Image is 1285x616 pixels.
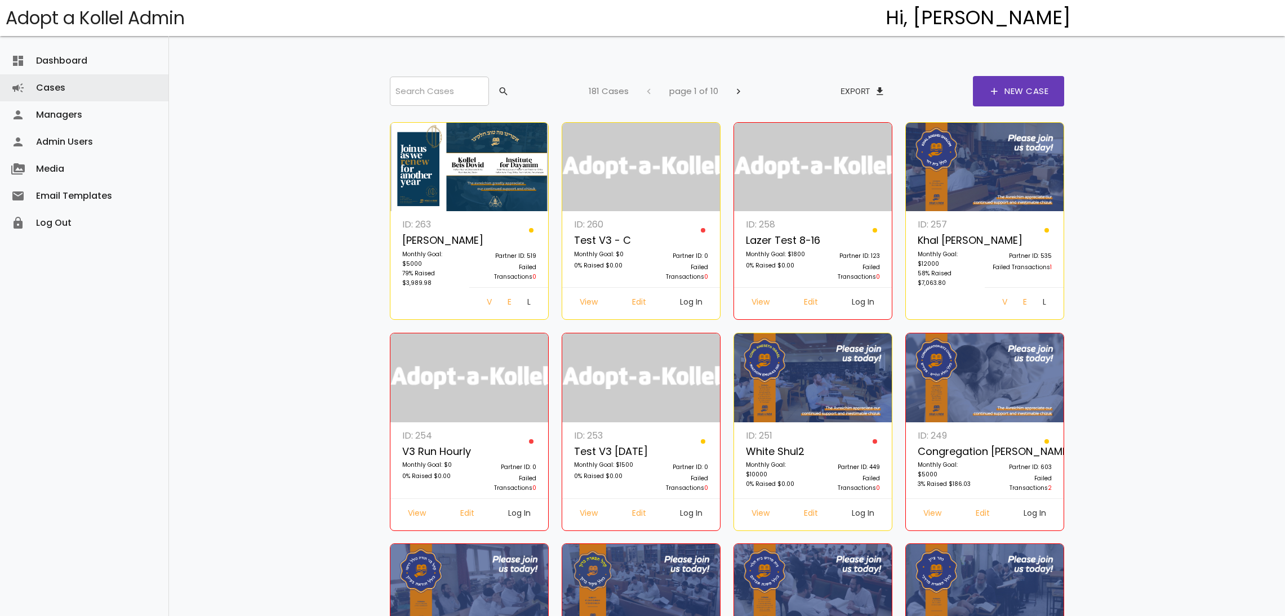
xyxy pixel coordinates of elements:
span: 0 [704,273,708,281]
a: Log In [843,505,883,525]
p: Failed Transactions [475,474,536,493]
span: 1 [1050,263,1052,271]
span: 0 [876,484,880,492]
p: Partner ID: 535 [991,251,1052,262]
p: ID: 253 [574,428,635,443]
p: ID: 263 [402,217,463,232]
p: 181 Cases [589,84,629,99]
a: View [742,505,779,525]
p: ID: 254 [402,428,463,443]
a: ID: 249 Congregation [PERSON_NAME] Monthly Goal: $5000 3% Raised $186.03 [911,428,985,498]
a: View [478,293,499,314]
p: Failed Transactions [819,262,880,282]
h4: Hi, [PERSON_NAME] [886,7,1071,29]
p: Partner ID: 449 [819,462,880,474]
a: ID: 258 Lazer Test 8-16 Monthly Goal: $1800 0% Raised $0.00 [740,217,813,287]
p: Monthly Goal: $1500 [574,460,635,471]
p: 0% Raised $0.00 [402,471,463,483]
a: Edit [623,505,655,525]
a: Partner ID: 0 Failed Transactions0 [469,428,543,498]
p: 0% Raised $0.00 [746,479,807,490]
a: Partner ID: 603 Failed Transactions2 [985,428,1058,498]
button: chevron_right [724,81,753,101]
a: View [399,505,435,525]
a: Log In [671,505,712,525]
a: ID: 263 [PERSON_NAME] Monthly Goal: $5000 79% Raised $3,989.98 [396,217,469,293]
span: 0 [532,273,536,281]
a: Partner ID: 519 Failed Transactions0 [469,217,543,287]
button: Exportfile_download [832,81,895,101]
i: person [11,128,25,155]
p: Failed Transactions [647,262,708,282]
span: 2 [1048,484,1052,492]
span: file_download [874,81,886,101]
a: Log In [518,293,540,314]
p: 58% Raised $7,063.80 [918,269,979,288]
a: ID: 254 v3 run hourly Monthly Goal: $0 0% Raised $0.00 [396,428,469,498]
p: White Shul2 [746,443,807,461]
i: lock [11,209,25,236]
span: add [989,76,1000,106]
a: Partner ID: 0 Failed Transactions0 [641,217,714,287]
p: page 1 of 10 [669,84,718,99]
a: Partner ID: 123 Failed Transactions0 [813,217,886,287]
p: 0% Raised $0.00 [574,471,635,483]
p: Partner ID: 0 [647,462,708,474]
p: Partner ID: 519 [475,251,536,262]
a: addNew Case [973,76,1064,106]
a: ID: 260 Test v3 - c Monthly Goal: $0 0% Raised $0.00 [568,217,641,287]
p: Monthly Goal: $12000 [918,249,979,269]
a: ID: 251 White Shul2 Monthly Goal: $10000 0% Raised $0.00 [740,428,813,498]
a: Log In [843,293,883,314]
p: ID: 258 [746,217,807,232]
p: ID: 257 [918,217,979,232]
p: Monthly Goal: $5000 [402,249,463,269]
a: Partner ID: 0 Failed Transactions0 [641,428,714,498]
p: 0% Raised $0.00 [746,261,807,272]
span: search [498,81,509,101]
p: Partner ID: 603 [991,462,1052,474]
img: nqT0rzcf2C.M5AQECmsOx.jpg [906,333,1064,422]
img: logonobg.png [562,333,721,422]
p: 0% Raised $0.00 [574,261,635,272]
a: View [571,505,607,525]
a: Partner ID: 535 Failed Transactions1 [985,217,1058,287]
a: Edit [451,505,483,525]
a: ID: 257 Khal [PERSON_NAME] Monthly Goal: $12000 58% Raised $7,063.80 [911,217,985,293]
a: Log In [1015,505,1055,525]
p: Failed Transactions [991,262,1052,274]
p: Failed Transactions [475,262,536,282]
a: Edit [795,505,827,525]
a: Edit [499,293,519,314]
p: Partner ID: 0 [647,251,708,262]
a: Log In [499,505,540,525]
a: Edit [967,505,999,525]
img: logonobg.png [734,123,892,212]
img: logonobg.png [562,123,721,212]
img: zYFEr1Um4q.FynfSIG0iD.jpg [906,123,1064,212]
p: Monthly Goal: $10000 [746,460,807,479]
a: ID: 253 Test V3 [DATE] Monthly Goal: $1500 0% Raised $0.00 [568,428,641,498]
p: Monthly Goal: $5000 [918,460,979,479]
p: Test V3 [DATE] [574,443,635,461]
p: ID: 251 [746,428,807,443]
img: I2vVEkmzLd.fvn3D5NTra.png [390,123,549,212]
p: Failed Transactions [991,474,1052,493]
span: 0 [704,484,708,492]
p: 3% Raised $186.03 [918,479,979,490]
p: Monthly Goal: $0 [402,460,463,471]
p: Partner ID: 123 [819,251,880,262]
p: Partner ID: 0 [475,462,536,474]
i: dashboard [11,47,25,74]
a: Partner ID: 449 Failed Transactions0 [813,428,886,498]
a: Log In [1034,293,1055,314]
p: Lazer Test 8-16 [746,232,807,249]
i: perm_media [11,155,25,182]
p: Monthly Goal: $0 [574,249,635,261]
p: Monthly Goal: $1800 [746,249,807,261]
span: 0 [532,484,536,492]
p: Congregation [PERSON_NAME] [918,443,979,461]
a: View [914,505,950,525]
i: campaign [11,74,25,101]
p: 79% Raised $3,989.98 [402,269,463,288]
